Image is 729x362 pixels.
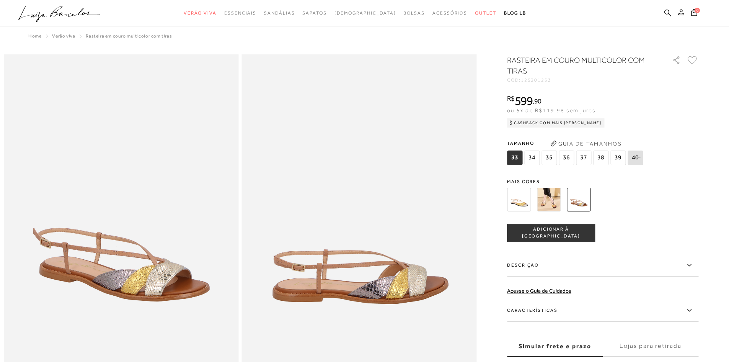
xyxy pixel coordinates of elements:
span: 40 [628,151,643,165]
img: RASTEIRA EM COURO DOURADO E OFF WHITE COM TIRAS [507,188,531,211]
img: RASTEIRA EM COURO MULTICOLOR COM TIRAS [567,188,590,211]
button: Guia de Tamanhos [548,138,624,150]
a: categoryNavScreenReaderText [475,6,496,20]
a: categoryNavScreenReaderText [403,6,425,20]
h1: RASTEIRA EM COURO MULTICOLOR COM TIRAS [507,55,651,76]
label: Lojas para retirada [603,336,698,357]
span: 39 [610,151,626,165]
label: Descrição [507,254,698,277]
span: Sapatos [302,10,326,16]
a: Home [28,33,41,39]
span: 38 [593,151,608,165]
a: Verão Viva [52,33,75,39]
div: CÓD: [507,78,660,82]
span: 34 [524,151,540,165]
i: , [533,98,541,105]
button: 0 [689,8,700,19]
label: Simular frete e prazo [507,336,603,357]
span: 36 [559,151,574,165]
a: categoryNavScreenReaderText [184,6,217,20]
span: Sandálias [264,10,295,16]
span: Verão Viva [184,10,217,16]
span: 35 [541,151,557,165]
a: categoryNavScreenReaderText [302,6,326,20]
a: noSubCategoriesText [334,6,396,20]
a: categoryNavScreenReaderText [432,6,467,20]
span: 37 [576,151,591,165]
div: Cashback com Mais [PERSON_NAME] [507,118,605,128]
a: Acesse o Guia de Cuidados [507,288,571,294]
span: RASTEIRA EM COURO MULTICOLOR COM TIRAS [86,33,172,39]
span: 90 [534,97,541,105]
span: Essenciais [224,10,256,16]
a: categoryNavScreenReaderText [264,6,295,20]
i: R$ [507,95,515,102]
span: ADICIONAR À [GEOGRAPHIC_DATA] [507,226,595,239]
span: Tamanho [507,138,645,149]
span: ou 5x de R$119,98 sem juros [507,107,595,113]
span: 599 [515,94,533,108]
a: categoryNavScreenReaderText [224,6,256,20]
span: [DEMOGRAPHIC_DATA] [334,10,396,16]
span: 0 [695,8,700,13]
span: Mais cores [507,179,698,184]
span: 125301233 [521,77,551,83]
span: Bolsas [403,10,425,16]
span: Outlet [475,10,496,16]
label: Características [507,300,698,322]
img: RASTEIRA EM COURO DOURADO E PRETO COM TIRAS [537,188,561,211]
a: BLOG LB [504,6,526,20]
button: ADICIONAR À [GEOGRAPHIC_DATA] [507,224,595,242]
span: BLOG LB [504,10,526,16]
span: 33 [507,151,522,165]
span: Acessórios [432,10,467,16]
